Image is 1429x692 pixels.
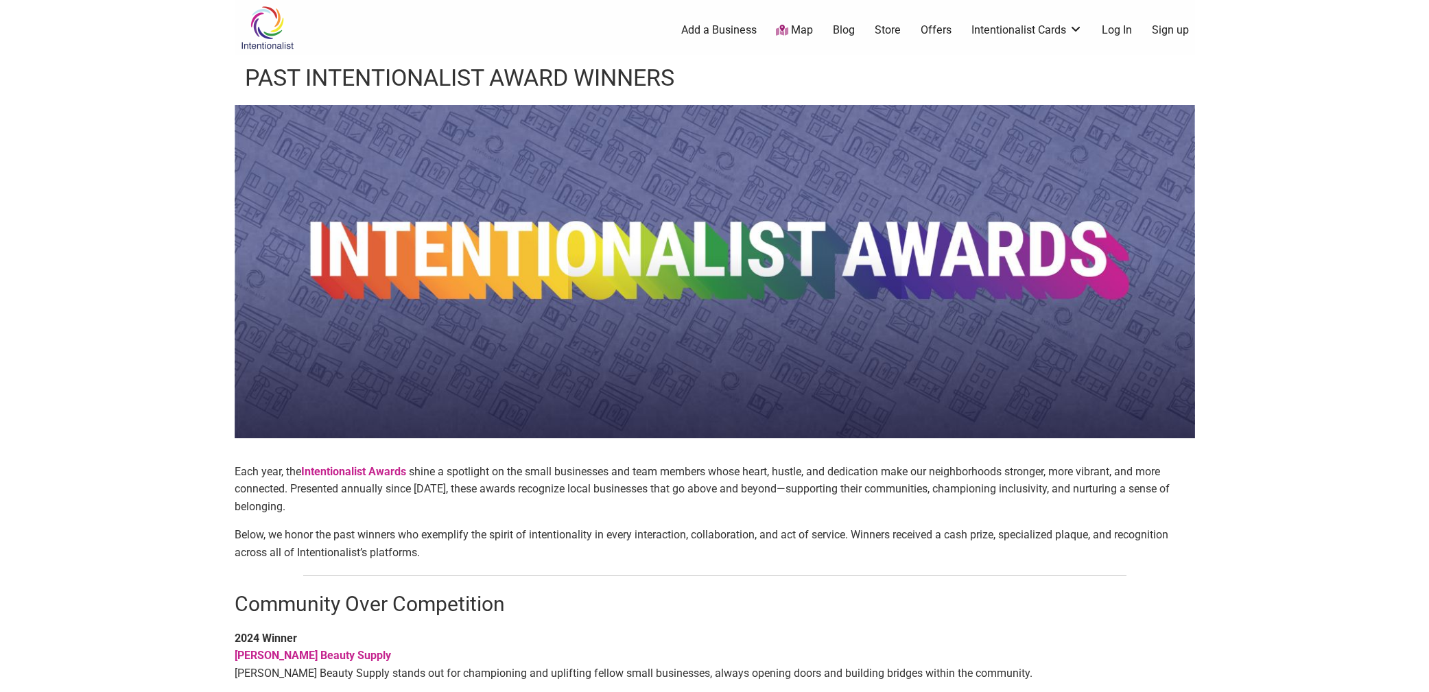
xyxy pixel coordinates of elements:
[301,465,406,478] strong: Intentionalist Awards
[235,630,1195,682] p: [PERSON_NAME] Beauty Supply stands out for championing and uplifting fellow small businesses, alw...
[681,23,757,38] a: Add a Business
[235,649,391,662] a: [PERSON_NAME] Beauty Supply
[875,23,901,38] a: Store
[776,23,813,38] a: Map
[1152,23,1189,38] a: Sign up
[235,632,297,645] strong: 2024 Winner
[1102,23,1132,38] a: Log In
[921,23,952,38] a: Offers
[235,463,1195,516] p: Each year, the shine a spotlight on the small businesses and team members whose heart, hustle, an...
[245,62,674,95] h1: Past Intentionalist Award Winners
[235,5,300,50] img: Intentionalist
[235,590,1195,619] h2: Community Over Competition
[235,526,1195,561] p: Below, we honor the past winners who exemplify the spirit of intentionality in every interaction,...
[301,465,409,478] a: Intentionalist Awards
[833,23,855,38] a: Blog
[971,23,1083,38] a: Intentionalist Cards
